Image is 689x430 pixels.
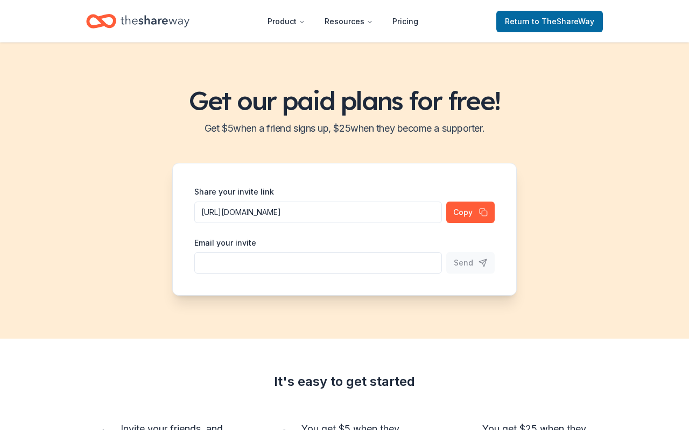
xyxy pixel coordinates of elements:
[384,11,427,32] a: Pricing
[86,9,189,34] a: Home
[259,11,314,32] button: Product
[505,15,594,28] span: Return
[532,17,594,26] span: to TheShareWay
[259,9,427,34] nav: Main
[446,202,495,223] button: Copy
[13,120,676,137] h2: Get $ 5 when a friend signs up, $ 25 when they become a supporter.
[13,85,676,116] h1: Get our paid plans for free!
[316,11,382,32] button: Resources
[194,238,256,248] label: Email your invite
[496,11,603,32] a: Returnto TheShareWay
[194,187,274,197] label: Share your invite link
[86,373,603,390] div: It's easy to get started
